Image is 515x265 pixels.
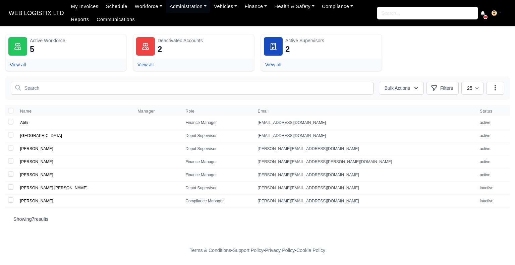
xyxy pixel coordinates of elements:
td: inactive [476,195,510,208]
div: Active Workforce [30,37,123,44]
input: Search... [377,7,478,19]
a: View all [10,62,26,67]
span: Email [258,109,472,114]
span: Status [480,109,506,114]
a: Communications [93,13,139,26]
div: 2 [158,44,162,55]
div: - - - [66,247,449,254]
button: Name [20,109,37,114]
td: active [476,155,510,169]
div: Deactivated Accounts [158,37,251,44]
div: 5 [30,44,34,55]
button: Bulk Actions [379,82,424,94]
span: Manager [137,109,155,114]
td: [PERSON_NAME][EMAIL_ADDRESS][DOMAIN_NAME] [254,182,476,195]
td: Finance Manager [181,169,253,182]
a: [PERSON_NAME] [20,159,53,164]
a: [PERSON_NAME] [PERSON_NAME] [20,186,88,190]
a: Cookie Policy [296,248,325,253]
td: Compliance Manager [181,195,253,208]
a: Reports [67,13,93,26]
a: [PERSON_NAME] [20,173,53,177]
input: Search [11,82,374,94]
a: View all [265,62,281,67]
td: active [476,116,510,129]
td: [PERSON_NAME][EMAIL_ADDRESS][DOMAIN_NAME] [254,169,476,182]
a: View all [137,62,154,67]
td: [PERSON_NAME][EMAIL_ADDRESS][DOMAIN_NAME] [254,195,476,208]
td: active [476,142,510,155]
button: Manager [137,109,160,114]
a: Support Policy [233,248,264,253]
div: Active Supervisors [285,37,379,44]
div: 2 [285,44,290,55]
td: Finance Manager [181,155,253,169]
a: Abhi [20,120,28,125]
td: Depot Supervisor [181,142,253,155]
span: WEB LOGISTIX LTD [5,6,67,20]
td: [EMAIL_ADDRESS][DOMAIN_NAME] [254,129,476,142]
td: inactive [476,182,510,195]
a: [PERSON_NAME] [20,146,53,151]
button: Role [185,109,200,114]
a: Terms & Conditions [190,248,231,253]
td: [EMAIL_ADDRESS][DOMAIN_NAME] [254,116,476,129]
p: Showing results [13,216,502,222]
a: WEB LOGISTIX LTD [5,7,67,20]
td: [PERSON_NAME][EMAIL_ADDRESS][PERSON_NAME][DOMAIN_NAME] [254,155,476,169]
span: Name [20,109,32,114]
td: Depot Supervisor [181,129,253,142]
td: active [476,129,510,142]
td: Finance Manager [181,116,253,129]
a: [PERSON_NAME] [20,199,53,203]
td: Depot Supervisor [181,182,253,195]
td: [PERSON_NAME][EMAIL_ADDRESS][DOMAIN_NAME] [254,142,476,155]
td: active [476,169,510,182]
a: [GEOGRAPHIC_DATA] [20,133,62,138]
button: Filters [426,82,459,94]
span: Role [185,109,194,114]
span: 7 [32,216,35,222]
a: Privacy Policy [265,248,295,253]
